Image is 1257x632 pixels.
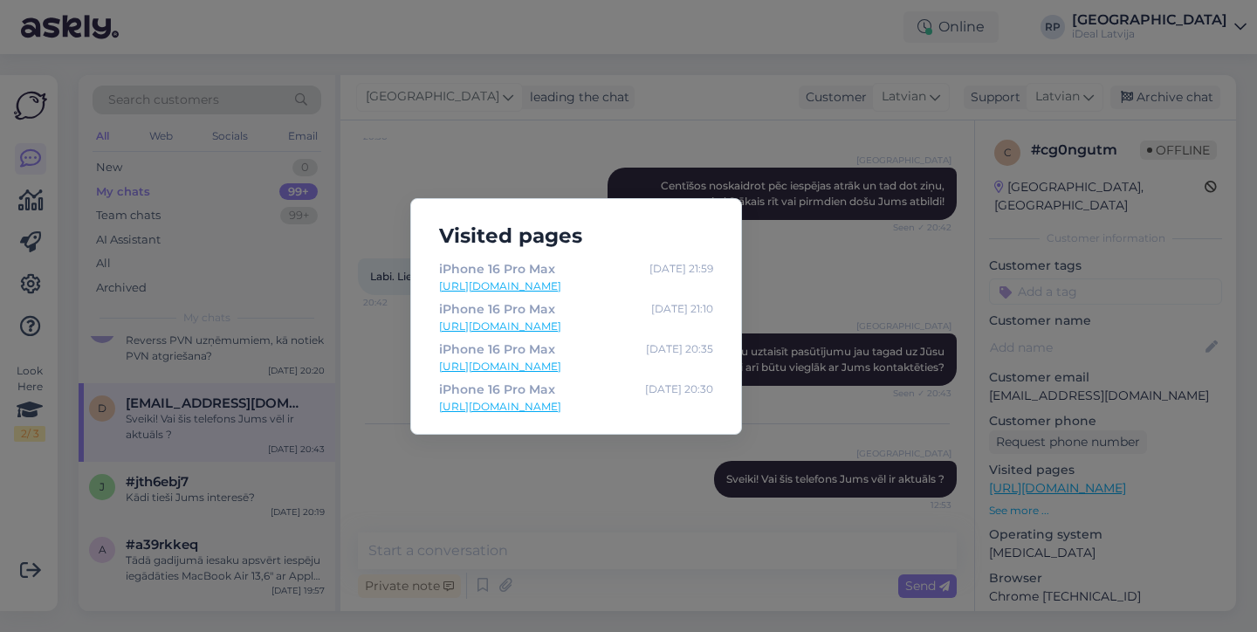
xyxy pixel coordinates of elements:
[425,220,727,252] h5: Visited pages
[651,299,713,319] div: [DATE] 21:10
[439,319,713,334] a: [URL][DOMAIN_NAME]
[439,380,555,399] div: iPhone 16 Pro Max
[439,359,713,374] a: [URL][DOMAIN_NAME]
[439,278,713,294] a: [URL][DOMAIN_NAME]
[649,259,713,278] div: [DATE] 21:59
[439,259,555,278] div: iPhone 16 Pro Max
[645,380,713,399] div: [DATE] 20:30
[646,340,713,359] div: [DATE] 20:35
[439,399,713,415] a: [URL][DOMAIN_NAME]
[439,299,555,319] div: iPhone 16 Pro Max
[439,340,555,359] div: iPhone 16 Pro Max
